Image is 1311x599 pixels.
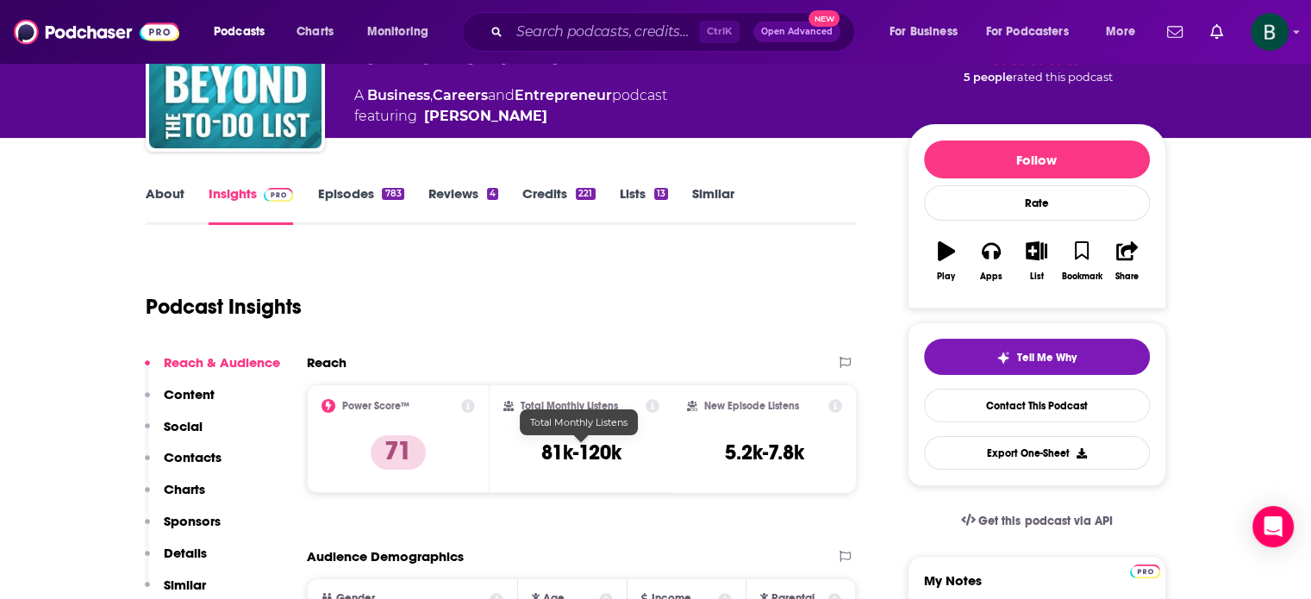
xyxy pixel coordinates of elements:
button: Charts [145,481,205,513]
a: Lists13 [620,185,668,225]
p: Reach & Audience [164,354,280,371]
button: Bookmark [1059,230,1104,292]
img: User Profile [1251,13,1289,51]
span: Open Advanced [761,28,833,36]
button: Sponsors [145,513,221,545]
button: open menu [355,18,451,46]
a: Business [367,87,430,103]
a: Show notifications dropdown [1160,17,1189,47]
p: 71 [371,435,426,470]
p: Content [164,386,215,402]
p: Charts [164,481,205,497]
a: Erik Fisher [424,106,547,127]
img: Podchaser Pro [1130,565,1160,578]
button: Export One-Sheet [924,436,1150,470]
img: tell me why sparkle [996,351,1010,365]
p: Sponsors [164,513,221,529]
a: Episodes783 [317,185,403,225]
span: and [488,87,515,103]
p: Details [164,545,207,561]
span: New [808,10,840,27]
button: open menu [1094,18,1157,46]
input: Search podcasts, credits, & more... [509,18,699,46]
div: Share [1115,271,1139,282]
span: For Podcasters [986,20,1069,44]
a: Careers [433,87,488,103]
button: Share [1104,230,1149,292]
div: 221 [576,188,595,200]
button: Show profile menu [1251,13,1289,51]
div: Open Intercom Messenger [1252,506,1294,547]
img: Podchaser - Follow, Share and Rate Podcasts [14,16,179,48]
button: Contacts [145,449,222,481]
button: open menu [202,18,287,46]
button: Open AdvancedNew [753,22,840,42]
button: Play [924,230,969,292]
span: Tell Me Why [1017,351,1077,365]
p: Contacts [164,449,222,465]
button: List [1014,230,1058,292]
span: Podcasts [214,20,265,44]
p: Similar [164,577,206,593]
a: Charts [285,18,344,46]
img: Podchaser Pro [264,188,294,202]
button: Reach & Audience [145,354,280,386]
button: Social [145,418,203,450]
div: Apps [980,271,1002,282]
button: Content [145,386,215,418]
span: Logged in as betsy46033 [1251,13,1289,51]
span: Total Monthly Listens [530,416,627,428]
a: Show notifications dropdown [1203,17,1230,47]
a: About [146,185,184,225]
div: 13 [654,188,668,200]
button: Follow [924,140,1150,178]
div: Search podcasts, credits, & more... [478,12,871,52]
span: featuring [354,106,667,127]
h2: Total Monthly Listens [521,400,618,412]
div: Rate [924,185,1150,221]
p: Social [164,418,203,434]
div: 4 [487,188,498,200]
h2: Reach [307,354,346,371]
span: For Business [890,20,958,44]
a: Pro website [1130,562,1160,578]
span: 5 people [964,71,1013,84]
a: Similar [692,185,734,225]
button: Apps [969,230,1014,292]
a: Contact This Podcast [924,389,1150,422]
a: Reviews4 [428,185,498,225]
div: Bookmark [1061,271,1102,282]
h2: Power Score™ [342,400,409,412]
h3: 81k-120k [541,440,621,465]
span: More [1106,20,1135,44]
span: Charts [297,20,334,44]
span: , [430,87,433,103]
span: rated this podcast [1013,71,1113,84]
button: open menu [877,18,979,46]
span: Get this podcast via API [978,514,1112,528]
div: List [1030,271,1044,282]
button: Details [145,545,207,577]
button: open menu [975,18,1094,46]
a: Get this podcast via API [947,500,1127,542]
h2: Audience Demographics [307,548,464,565]
h2: New Episode Listens [704,400,799,412]
span: Ctrl K [699,21,740,43]
h3: 5.2k-7.8k [725,440,804,465]
a: Entrepreneur [515,87,612,103]
a: InsightsPodchaser Pro [209,185,294,225]
div: Play [937,271,955,282]
div: A podcast [354,85,667,127]
span: Monitoring [367,20,428,44]
div: 783 [382,188,403,200]
h1: Podcast Insights [146,294,302,320]
button: tell me why sparkleTell Me Why [924,339,1150,375]
a: Credits221 [522,185,595,225]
